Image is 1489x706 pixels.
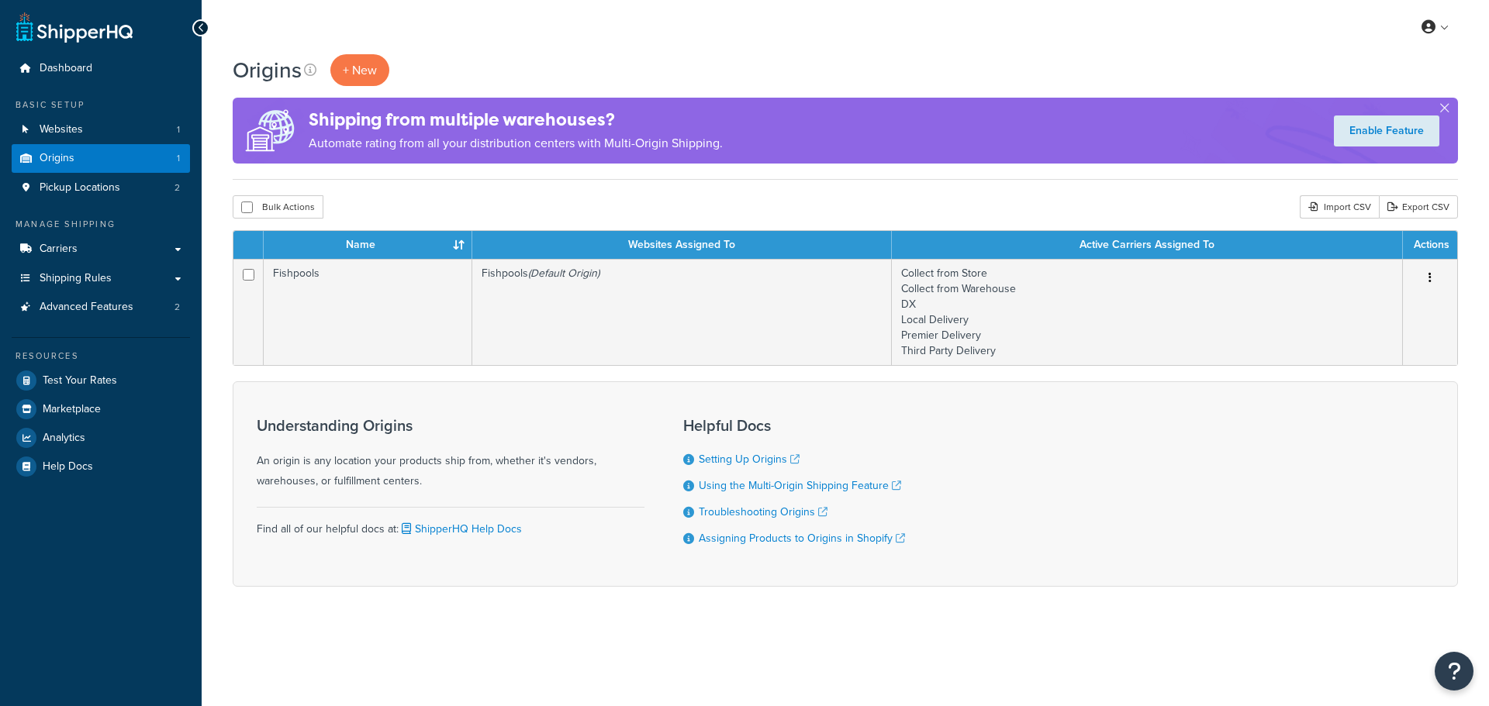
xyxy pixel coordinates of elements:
[264,231,472,259] th: Name : activate to sort column ascending
[12,235,190,263] a: Carriers
[12,264,190,293] a: Shipping Rules
[309,107,723,133] h4: Shipping from multiple warehouses?
[40,152,74,165] span: Origins
[343,61,377,79] span: + New
[12,367,190,394] a: Test Your Rates
[40,123,83,136] span: Websites
[12,424,190,452] a: Analytics
[12,54,190,83] a: Dashboard
[528,265,599,281] i: (Default Origin)
[1403,231,1457,259] th: Actions
[12,174,190,202] a: Pickup Locations 2
[12,293,190,322] a: Advanced Features 2
[472,231,892,259] th: Websites Assigned To
[12,115,190,144] li: Websites
[12,174,190,202] li: Pickup Locations
[233,98,309,164] img: ad-origins-multi-dfa493678c5a35abed25fd24b4b8a3fa3505936ce257c16c00bdefe2f3200be3.png
[699,530,905,546] a: Assigning Products to Origins in Shopify
[43,403,101,416] span: Marketplace
[12,395,190,423] a: Marketplace
[174,181,180,195] span: 2
[177,123,180,136] span: 1
[892,231,1403,259] th: Active Carriers Assigned To
[699,477,901,494] a: Using the Multi-Origin Shipping Feature
[12,144,190,173] a: Origins 1
[472,259,892,365] td: Fishpools
[43,460,93,474] span: Help Docs
[40,272,112,285] span: Shipping Rules
[330,54,389,86] a: + New
[12,453,190,480] a: Help Docs
[174,301,180,314] span: 2
[1334,115,1439,146] a: Enable Feature
[309,133,723,154] p: Automate rating from all your distribution centers with Multi-Origin Shipping.
[40,62,92,75] span: Dashboard
[12,350,190,363] div: Resources
[12,218,190,231] div: Manage Shipping
[699,504,827,520] a: Troubleshooting Origins
[1379,195,1458,219] a: Export CSV
[892,259,1403,365] td: Collect from Store Collect from Warehouse DX Local Delivery Premier Delivery Third Party Delivery
[12,293,190,322] li: Advanced Features
[12,98,190,112] div: Basic Setup
[683,417,905,434] h3: Helpful Docs
[264,259,472,365] td: Fishpools
[257,417,644,434] h3: Understanding Origins
[233,55,302,85] h1: Origins
[16,12,133,43] a: ShipperHQ Home
[43,374,117,387] span: Test Your Rates
[40,181,120,195] span: Pickup Locations
[12,115,190,144] a: Websites 1
[699,451,800,467] a: Setting Up Origins
[43,432,85,445] span: Analytics
[40,243,78,256] span: Carriers
[177,152,180,165] span: 1
[1300,195,1379,219] div: Import CSV
[1435,652,1473,691] button: Open Resource Center
[257,507,644,539] div: Find all of our helpful docs at:
[12,144,190,173] li: Origins
[399,521,522,537] a: ShipperHQ Help Docs
[40,301,133,314] span: Advanced Features
[233,195,323,219] button: Bulk Actions
[257,417,644,491] div: An origin is any location your products ship from, whether it's vendors, warehouses, or fulfillme...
